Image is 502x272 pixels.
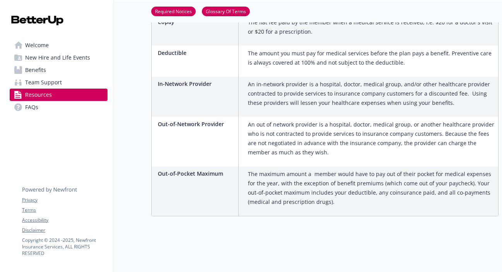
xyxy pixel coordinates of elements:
span: Resources [25,89,52,101]
a: Welcome [10,39,108,51]
a: Disclaimer [22,227,107,234]
a: FAQs [10,101,108,113]
a: Benefits [10,64,108,76]
p: The maximum amount a member would have to pay out of their pocket for medical expenses for the ye... [248,169,495,207]
p: Out-of-Network Provider [158,120,235,128]
p: Out-of-Pocket Maximum [158,169,235,178]
span: Team Support [25,76,62,89]
a: Team Support [10,76,108,89]
a: Terms [22,207,107,214]
p: Deductible [158,49,235,57]
span: New Hire and Life Events [25,51,90,64]
p: In-Network Provider [158,80,235,88]
p: The flat fee paid by the member when a medical service is received, i.e. $20 for a doctor's visit... [248,18,495,36]
a: Privacy [22,197,107,204]
p: The amount you must pay for medical services before the plan pays a benefit. Preventive care is a... [248,49,495,67]
span: Benefits [25,64,46,76]
p: An in-network provider is a hospital, doctor, medical group, and/or other healthcare provider con... [248,80,495,108]
a: Glossary Of Terms [202,7,250,15]
a: Resources [10,89,108,101]
a: Required Notices [151,7,196,15]
a: New Hire and Life Events [10,51,108,64]
a: Accessibility [22,217,107,224]
span: FAQs [25,101,38,113]
span: Welcome [25,39,49,51]
p: Copyright © 2024 - 2025 , Newfront Insurance Services, ALL RIGHTS RESERVED [22,237,107,257]
p: An out of network provider is a hospital, doctor, medical group, or another healthcare provider w... [248,120,495,157]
